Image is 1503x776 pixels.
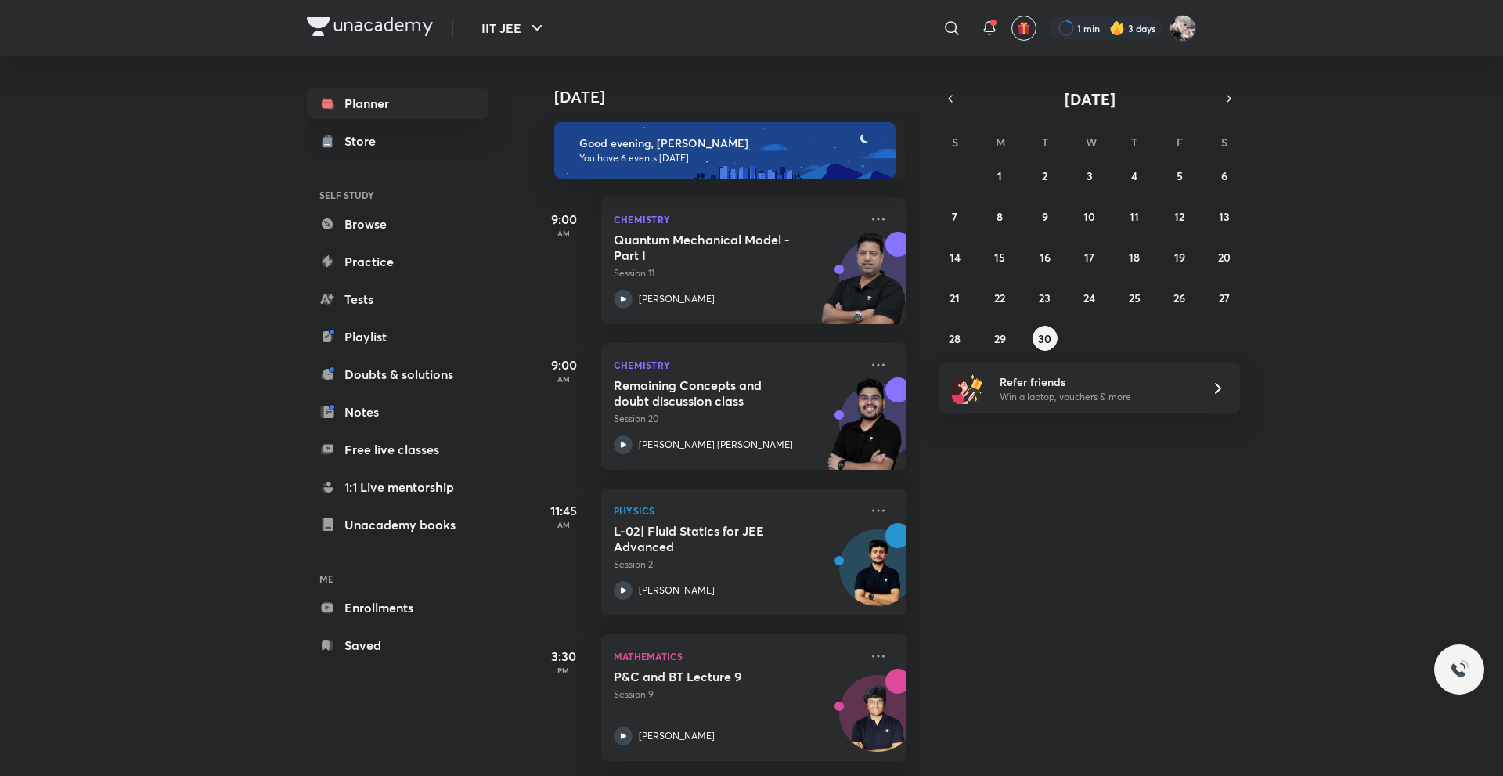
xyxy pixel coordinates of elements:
button: [DATE] [961,88,1218,110]
abbr: Saturday [1221,135,1227,150]
h5: Quantum Mechanical Model - Part I [614,232,809,263]
abbr: September 15, 2025 [994,250,1005,265]
p: [PERSON_NAME] [PERSON_NAME] [639,438,793,452]
button: September 2, 2025 [1033,163,1058,188]
abbr: September 21, 2025 [950,291,960,305]
abbr: September 17, 2025 [1084,250,1094,265]
button: September 8, 2025 [987,204,1012,229]
p: Physics [614,501,860,520]
a: Planner [307,88,488,119]
a: Enrollments [307,592,488,623]
abbr: September 26, 2025 [1173,291,1185,305]
button: September 7, 2025 [943,204,968,229]
button: September 25, 2025 [1122,285,1147,310]
span: [DATE] [1065,88,1116,110]
img: Navin Raj [1170,15,1196,42]
h6: ME [307,565,488,592]
p: AM [532,229,595,238]
abbr: September 14, 2025 [950,250,961,265]
a: Doubts & solutions [307,359,488,390]
button: September 12, 2025 [1167,204,1192,229]
abbr: September 2, 2025 [1042,168,1047,183]
p: Session 11 [614,266,860,280]
p: Chemistry [614,356,860,374]
a: Browse [307,208,488,240]
abbr: September 11, 2025 [1130,209,1139,224]
abbr: September 12, 2025 [1174,209,1184,224]
h6: Refer friends [1000,374,1192,390]
button: September 20, 2025 [1212,244,1237,269]
h6: SELF STUDY [307,182,488,208]
p: [PERSON_NAME] [639,729,715,743]
a: Company Logo [307,17,433,40]
button: September 4, 2025 [1122,163,1147,188]
img: streak [1109,20,1125,36]
p: Session 9 [614,688,860,702]
p: [PERSON_NAME] [639,583,715,597]
a: 1:1 Live mentorship [307,471,488,503]
a: Tests [307,283,488,315]
p: AM [532,520,595,529]
h4: [DATE] [554,88,922,106]
h5: 9:00 [532,210,595,229]
p: Session 20 [614,412,860,426]
h5: 3:30 [532,647,595,666]
button: September 30, 2025 [1033,326,1058,351]
button: September 24, 2025 [1077,285,1102,310]
h5: Remaining Concepts and doubt discussion class [614,377,809,409]
p: AM [532,374,595,384]
abbr: Wednesday [1086,135,1097,150]
abbr: September 30, 2025 [1038,331,1051,346]
button: September 17, 2025 [1077,244,1102,269]
abbr: September 4, 2025 [1131,168,1137,183]
h5: 9:00 [532,356,595,374]
button: September 28, 2025 [943,326,968,351]
button: September 6, 2025 [1212,163,1237,188]
abbr: Friday [1177,135,1183,150]
abbr: September 28, 2025 [949,331,961,346]
abbr: Monday [996,135,1005,150]
a: Store [307,125,488,157]
img: Company Logo [307,17,433,36]
button: avatar [1011,16,1036,41]
p: Chemistry [614,210,860,229]
abbr: September 7, 2025 [952,209,957,224]
img: Avatar [840,684,915,759]
img: Avatar [840,538,915,613]
abbr: Sunday [952,135,958,150]
abbr: September 27, 2025 [1219,291,1230,305]
abbr: September 5, 2025 [1177,168,1183,183]
abbr: September 22, 2025 [994,291,1005,305]
abbr: September 29, 2025 [994,331,1006,346]
button: September 15, 2025 [987,244,1012,269]
a: Saved [307,630,488,661]
p: [PERSON_NAME] [639,292,715,306]
button: IIT JEE [472,13,556,44]
button: September 18, 2025 [1122,244,1147,269]
img: ttu [1450,660,1469,679]
button: September 5, 2025 [1167,163,1192,188]
p: Session 2 [614,558,860,572]
abbr: September 8, 2025 [997,209,1003,224]
button: September 23, 2025 [1033,285,1058,310]
button: September 13, 2025 [1212,204,1237,229]
abbr: September 23, 2025 [1039,291,1051,305]
h5: P&C and BT Lecture 9 [614,669,809,684]
button: September 3, 2025 [1077,163,1102,188]
p: Win a laptop, vouchers & more [1000,390,1192,404]
button: September 14, 2025 [943,244,968,269]
button: September 27, 2025 [1212,285,1237,310]
img: unacademy [820,232,906,340]
button: September 16, 2025 [1033,244,1058,269]
img: referral [952,373,983,404]
abbr: September 3, 2025 [1087,168,1093,183]
button: September 11, 2025 [1122,204,1147,229]
a: Practice [307,246,488,277]
abbr: September 10, 2025 [1083,209,1095,224]
abbr: September 24, 2025 [1083,291,1095,305]
abbr: September 1, 2025 [997,168,1002,183]
h5: L-02| Fluid Statics for JEE Advanced [614,523,809,554]
div: Store [344,132,385,150]
img: avatar [1017,21,1031,35]
button: September 9, 2025 [1033,204,1058,229]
